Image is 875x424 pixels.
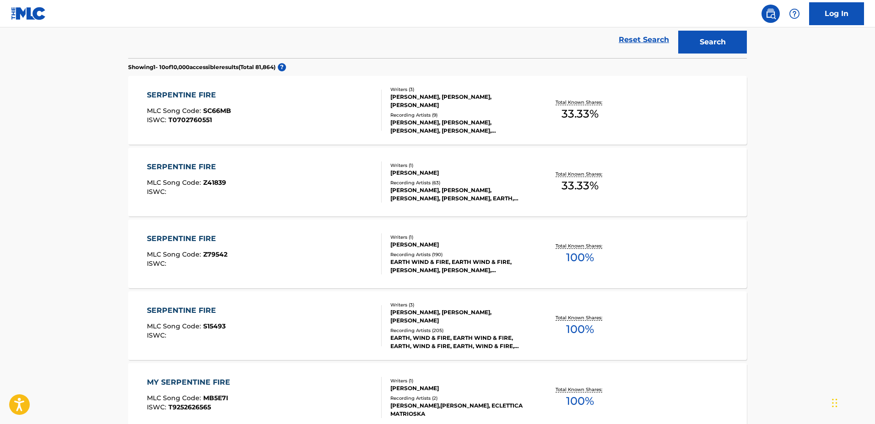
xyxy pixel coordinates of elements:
div: Help [785,5,804,23]
a: SERPENTINE FIREMLC Song Code:S15493ISWC:Writers (3)[PERSON_NAME], [PERSON_NAME], [PERSON_NAME]Rec... [128,291,747,360]
span: 100 % [566,393,594,409]
p: Total Known Shares: [556,386,605,393]
a: Reset Search [614,30,674,50]
div: Writers ( 1 ) [390,377,529,384]
span: SC66MB [203,107,231,115]
div: [PERSON_NAME], [PERSON_NAME], [PERSON_NAME], [PERSON_NAME], [PERSON_NAME], [PERSON_NAME], HEAVYTONES [390,118,529,135]
span: MLC Song Code : [147,178,203,187]
span: 100 % [566,249,594,266]
div: Drag [832,389,837,417]
div: MY SERPENTINE FIRE [147,377,235,388]
span: ISWC : [147,331,168,339]
span: MLC Song Code : [147,322,203,330]
span: 100 % [566,321,594,338]
div: SERPENTINE FIRE [147,161,226,172]
button: Search [678,31,747,54]
a: Log In [809,2,864,25]
div: EARTH WIND & FIRE, EARTH WIND & FIRE, [PERSON_NAME], [PERSON_NAME], [PERSON_NAME] [390,258,529,274]
span: S15493 [203,322,226,330]
div: Recording Artists ( 190 ) [390,251,529,258]
span: ? [278,63,286,71]
div: [PERSON_NAME] [390,169,529,177]
div: Writers ( 1 ) [390,234,529,241]
p: Total Known Shares: [556,314,605,321]
div: [PERSON_NAME], [PERSON_NAME], [PERSON_NAME], [PERSON_NAME], EARTH, WIND & FIRE [390,186,529,203]
span: ISWC : [147,188,168,196]
iframe: Chat Widget [829,380,875,424]
p: Total Known Shares: [556,242,605,249]
div: [PERSON_NAME] [390,384,529,392]
a: SERPENTINE FIREMLC Song Code:Z41839ISWC:Writers (1)[PERSON_NAME]Recording Artists (63)[PERSON_NAM... [128,148,747,216]
span: MB5E7I [203,394,228,402]
div: Writers ( 3 ) [390,86,529,93]
div: Recording Artists ( 205 ) [390,327,529,334]
div: Writers ( 1 ) [390,162,529,169]
div: [PERSON_NAME],[PERSON_NAME], ECLETTICA MATRIOSKA [390,402,529,418]
span: ISWC : [147,116,168,124]
p: Total Known Shares: [556,171,605,177]
div: [PERSON_NAME] [390,241,529,249]
span: 33.33 % [562,106,599,122]
div: [PERSON_NAME], [PERSON_NAME], [PERSON_NAME] [390,93,529,109]
span: MLC Song Code : [147,394,203,402]
div: SERPENTINE FIRE [147,233,227,244]
a: SERPENTINE FIREMLC Song Code:Z79542ISWC:Writers (1)[PERSON_NAME]Recording Artists (190)EARTH WIND... [128,220,747,288]
div: Recording Artists ( 2 ) [390,395,529,402]
span: 33.33 % [562,177,599,194]
div: Recording Artists ( 63 ) [390,179,529,186]
div: SERPENTINE FIRE [147,305,226,316]
img: search [765,8,776,19]
span: MLC Song Code : [147,250,203,258]
div: SERPENTINE FIRE [147,90,231,101]
div: Writers ( 3 ) [390,301,529,308]
p: Total Known Shares: [556,99,605,106]
span: ISWC : [147,403,168,411]
span: T9252626565 [168,403,211,411]
a: Public Search [762,5,780,23]
div: EARTH, WIND & FIRE, EARTH WIND & FIRE, EARTH, WIND & FIRE, EARTH, WIND & FIRE, EARTH, WIND & FIRE [390,334,529,350]
a: SERPENTINE FIREMLC Song Code:SC66MBISWC:T0702760551Writers (3)[PERSON_NAME], [PERSON_NAME], [PERS... [128,76,747,145]
p: Showing 1 - 10 of 10,000 accessible results (Total 81,864 ) [128,63,275,71]
img: help [789,8,800,19]
span: Z41839 [203,178,226,187]
div: Recording Artists ( 9 ) [390,112,529,118]
span: ISWC : [147,259,168,268]
div: [PERSON_NAME], [PERSON_NAME], [PERSON_NAME] [390,308,529,325]
span: MLC Song Code : [147,107,203,115]
span: Z79542 [203,250,227,258]
span: T0702760551 [168,116,212,124]
img: MLC Logo [11,7,46,20]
